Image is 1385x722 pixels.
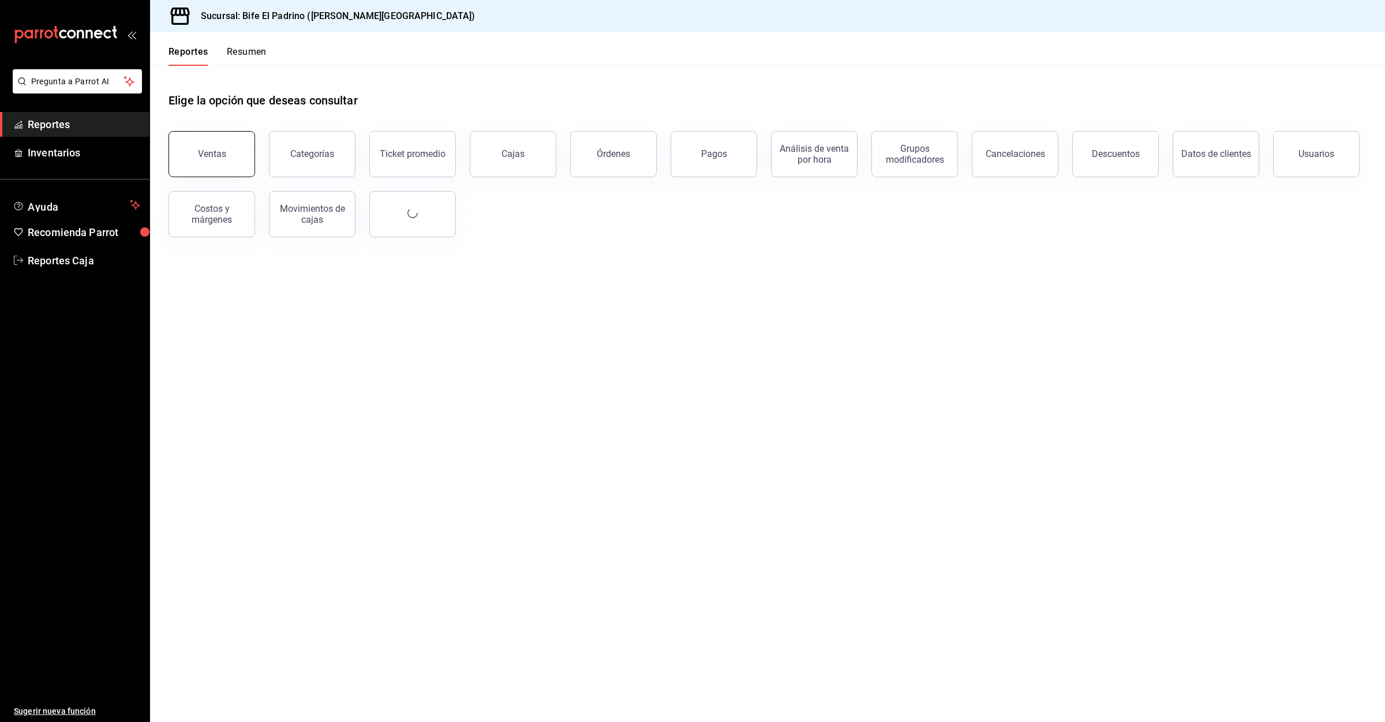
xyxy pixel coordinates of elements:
h1: Elige la opción que deseas consultar [169,92,358,109]
div: Movimientos de cajas [276,203,348,225]
a: Cajas [470,131,556,177]
div: Usuarios [1298,148,1334,159]
div: navigation tabs [169,46,267,66]
span: Reportes Caja [28,253,140,268]
span: Ayuda [28,198,125,212]
div: Grupos modificadores [879,143,950,165]
button: Usuarios [1273,131,1360,177]
button: Cancelaciones [972,131,1058,177]
button: open_drawer_menu [127,30,136,39]
span: Reportes [28,117,140,132]
h3: Sucursal: Bife El Padrino ([PERSON_NAME][GEOGRAPHIC_DATA]) [192,9,476,23]
button: Ventas [169,131,255,177]
span: Recomienda Parrot [28,225,140,240]
button: Grupos modificadores [871,131,958,177]
div: Categorías [290,148,334,159]
button: Costos y márgenes [169,191,255,237]
div: Cancelaciones [986,148,1045,159]
button: Resumen [227,46,267,66]
button: Órdenes [570,131,657,177]
button: Análisis de venta por hora [771,131,858,177]
button: Categorías [269,131,355,177]
div: Datos de clientes [1181,148,1251,159]
button: Pagos [671,131,757,177]
div: Órdenes [597,148,630,159]
div: Descuentos [1092,148,1140,159]
div: Análisis de venta por hora [778,143,850,165]
button: Datos de clientes [1173,131,1259,177]
a: Pregunta a Parrot AI [8,84,142,96]
button: Movimientos de cajas [269,191,355,237]
div: Cajas [501,147,525,161]
div: Ticket promedio [380,148,446,159]
button: Reportes [169,46,208,66]
div: Ventas [198,148,226,159]
div: Pagos [701,148,727,159]
button: Descuentos [1072,131,1159,177]
button: Pregunta a Parrot AI [13,69,142,93]
span: Pregunta a Parrot AI [31,76,124,88]
button: Ticket promedio [369,131,456,177]
span: Sugerir nueva función [14,705,140,717]
span: Inventarios [28,145,140,160]
div: Costos y márgenes [176,203,248,225]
